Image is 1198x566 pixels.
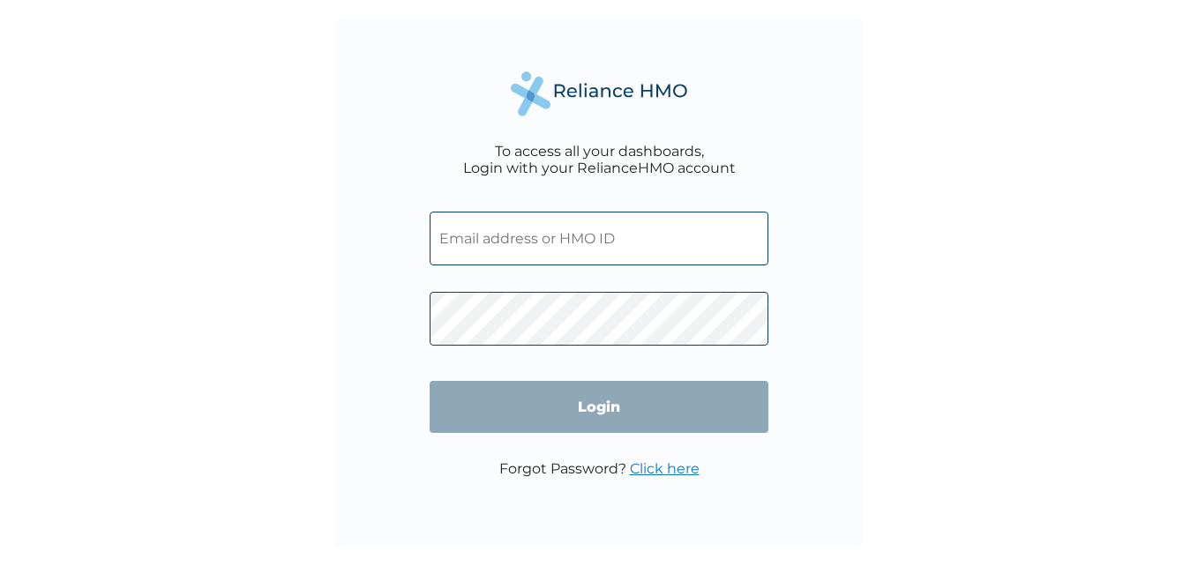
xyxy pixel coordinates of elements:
[430,381,768,433] input: Login
[630,460,700,477] a: Click here
[463,143,736,176] div: To access all your dashboards, Login with your RelianceHMO account
[430,212,768,265] input: Email address or HMO ID
[499,460,700,477] p: Forgot Password?
[511,71,687,116] img: Reliance Health's Logo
